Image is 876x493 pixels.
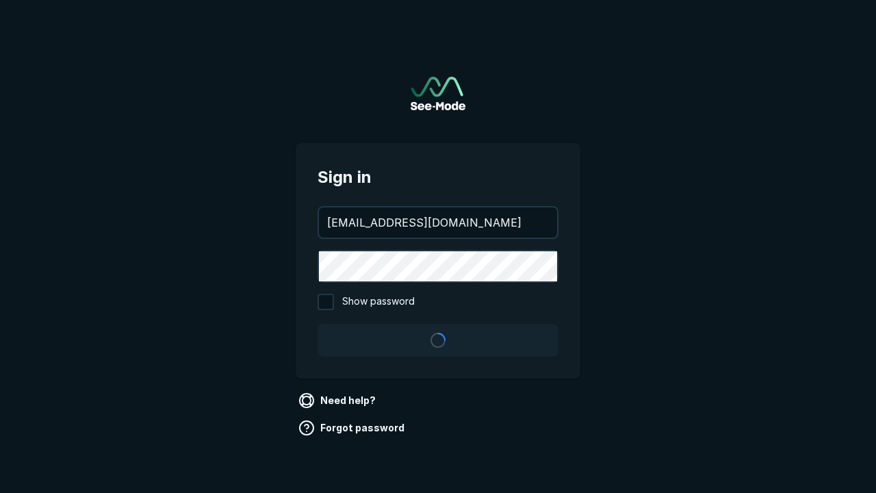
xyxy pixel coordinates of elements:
span: Show password [342,294,415,310]
img: See-Mode Logo [411,77,465,110]
span: Sign in [318,165,558,190]
input: your@email.com [319,207,557,238]
a: Go to sign in [411,77,465,110]
a: Forgot password [296,417,410,439]
a: Need help? [296,390,381,412]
